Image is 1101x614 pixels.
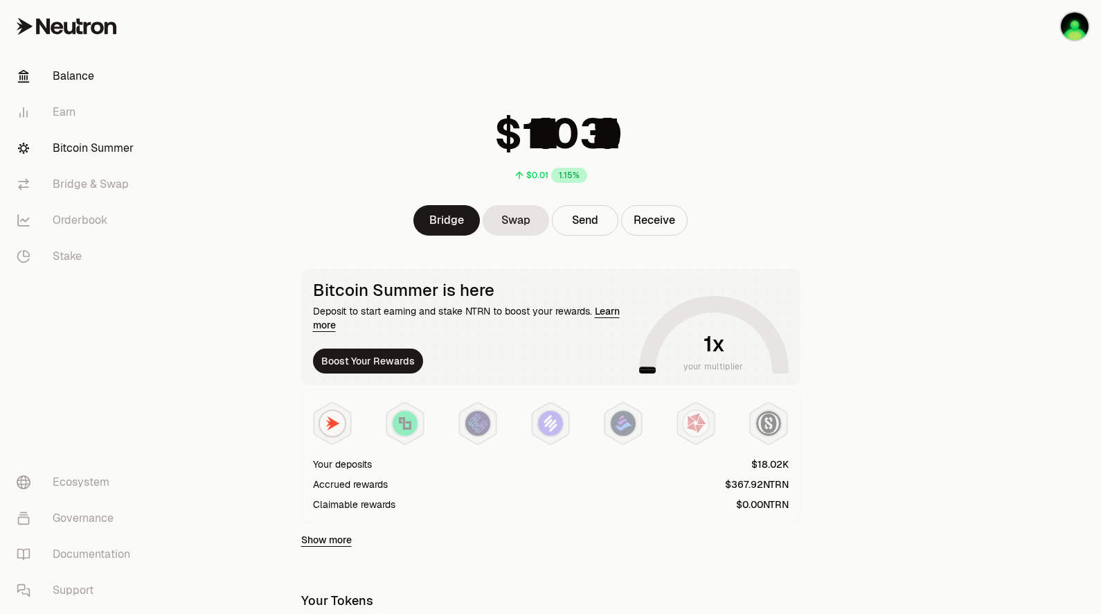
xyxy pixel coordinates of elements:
a: Earn [6,94,150,130]
a: Orderbook [6,202,150,238]
div: Your Tokens [301,591,373,611]
a: Swap [483,205,549,236]
div: 1.15% [551,168,587,183]
img: NTRN [320,411,345,436]
a: Ecosystem [6,464,150,500]
button: Receive [621,205,688,236]
button: Boost Your Rewards [313,349,423,374]
img: Lombard Lux [393,411,418,436]
a: Bridge & Swap [6,166,150,202]
img: KO [1061,12,1089,40]
div: $0.01 [526,170,548,181]
img: Solv Points [538,411,563,436]
a: Balance [6,58,150,94]
a: Documentation [6,536,150,572]
div: Your deposits [313,457,372,471]
a: Stake [6,238,150,274]
button: Send [552,205,618,236]
a: Bridge [413,205,480,236]
span: your multiplier [683,360,744,374]
img: Mars Fragments [683,411,708,436]
a: Show more [301,533,352,547]
img: Structured Points [756,411,781,436]
div: Bitcoin Summer is here [313,281,634,300]
img: EtherFi Points [465,411,490,436]
a: Governance [6,500,150,536]
a: Bitcoin Summer [6,130,150,166]
a: Support [6,572,150,608]
div: Claimable rewards [313,498,395,511]
div: Deposit to start earning and stake NTRN to boost your rewards. [313,304,634,332]
div: Accrued rewards [313,477,388,491]
img: Bedrock Diamonds [611,411,636,436]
